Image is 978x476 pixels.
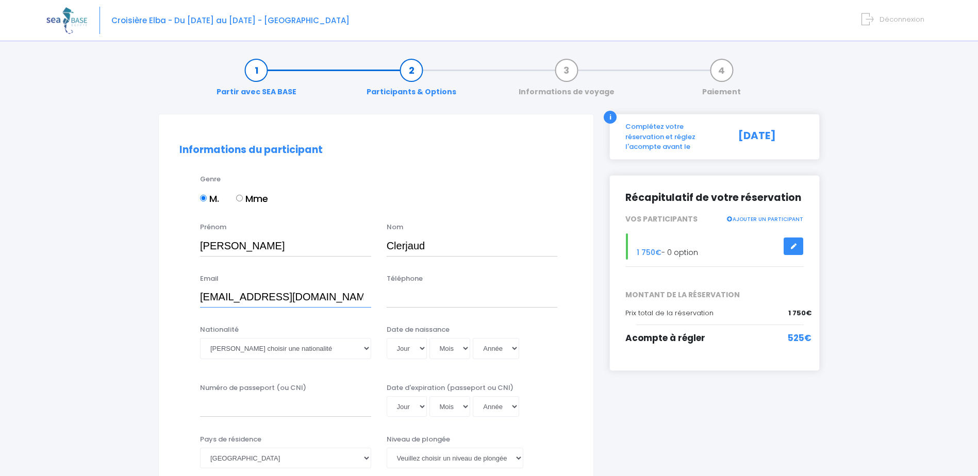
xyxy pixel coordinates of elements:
div: VOS PARTICIPANTS [618,214,811,225]
label: M. [200,192,219,206]
span: 1 750€ [637,247,661,258]
span: Acompte à régler [625,332,705,344]
h2: Informations du participant [179,144,573,156]
a: AJOUTER UN PARTICIPANT [726,214,803,223]
a: Participants & Options [361,65,461,97]
a: Paiement [697,65,746,97]
input: M. [200,195,207,201]
div: - 0 option [618,233,811,260]
input: Mme [236,195,243,201]
label: Numéro de passeport (ou CNI) [200,383,306,393]
span: 1 750€ [788,308,811,318]
span: MONTANT DE LA RÉSERVATION [618,290,811,300]
label: Date d'expiration (passeport ou CNI) [387,383,513,393]
label: Pays de résidence [200,434,261,445]
a: Partir avec SEA BASE [211,65,302,97]
label: Téléphone [387,274,423,284]
span: Croisière Elba - Du [DATE] au [DATE] - [GEOGRAPHIC_DATA] [111,15,350,26]
label: Email [200,274,219,284]
label: Prénom [200,222,226,232]
label: Niveau de plongée [387,434,450,445]
label: Mme [236,192,268,206]
span: Déconnexion [880,14,924,24]
label: Date de naissance [387,325,450,335]
label: Nom [387,222,403,232]
div: Complétez votre réservation et réglez l'acompte avant le [618,122,731,152]
a: Informations de voyage [513,65,620,97]
div: [DATE] [731,122,811,152]
h2: Récapitulatif de votre réservation [625,191,804,204]
div: i [604,111,617,124]
span: 525€ [788,332,811,345]
label: Genre [200,174,221,184]
span: Prix total de la réservation [625,308,714,318]
label: Nationalité [200,325,239,335]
